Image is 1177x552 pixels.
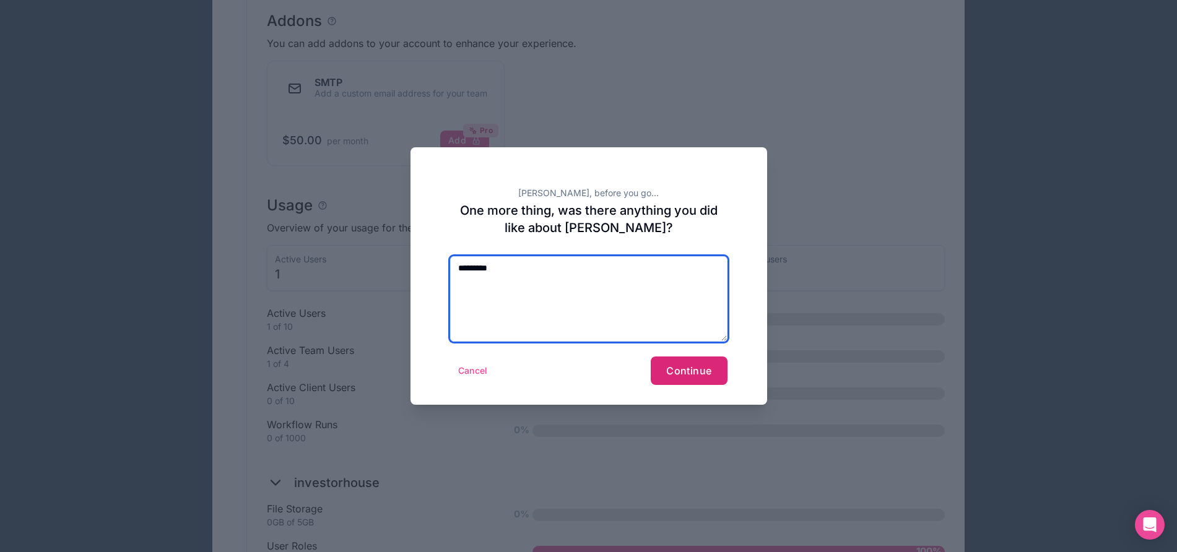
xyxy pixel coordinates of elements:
h2: [PERSON_NAME], before you go... [450,187,727,199]
span: Continue [666,364,711,377]
button: Continue [651,356,727,385]
button: Cancel [450,361,496,381]
div: Open Intercom Messenger [1135,510,1165,540]
h2: One more thing, was there anything you did like about [PERSON_NAME]? [450,202,727,236]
